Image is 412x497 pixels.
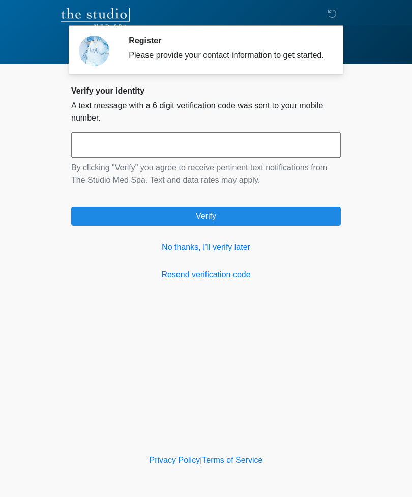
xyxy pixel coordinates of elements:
[71,100,341,124] p: A text message with a 6 digit verification code was sent to your mobile number.
[200,456,202,464] a: |
[71,162,341,186] p: By clicking "Verify" you agree to receive pertinent text notifications from The Studio Med Spa. T...
[71,241,341,253] a: No thanks, I'll verify later
[71,207,341,226] button: Verify
[79,36,109,66] img: Agent Avatar
[202,456,262,464] a: Terms of Service
[150,456,200,464] a: Privacy Policy
[129,49,326,62] div: Please provide your contact information to get started.
[71,86,341,96] h2: Verify your identity
[61,8,130,28] img: The Studio Med Spa Logo
[129,36,326,45] h2: Register
[71,269,341,281] a: Resend verification code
